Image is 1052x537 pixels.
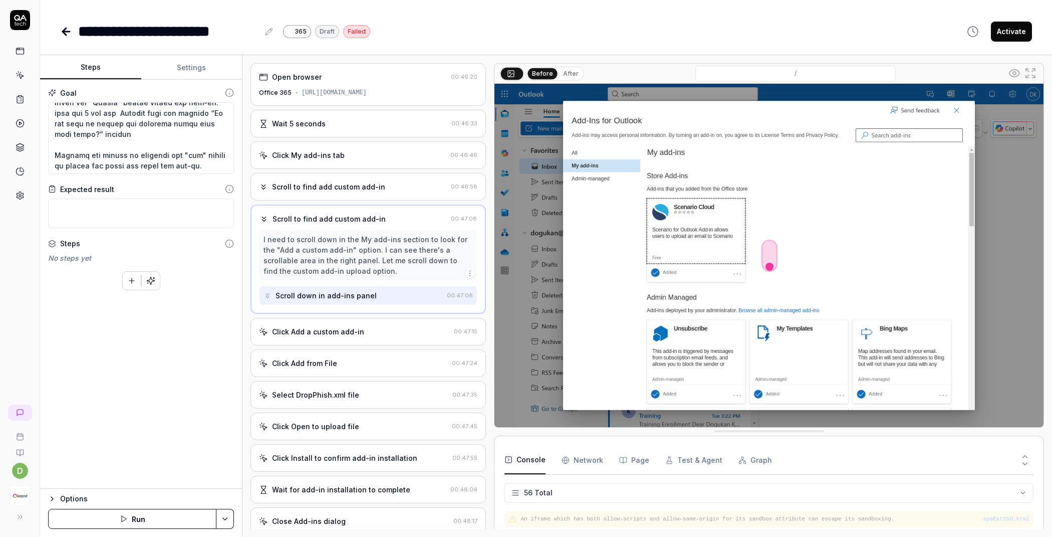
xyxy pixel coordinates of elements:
div: Wait 5 seconds [272,118,326,129]
div: [URL][DOMAIN_NAME] [302,88,367,97]
button: Open in full screen [1022,65,1038,81]
time: 00:47:24 [452,360,477,367]
div: Click Add a custom add-in [272,326,364,337]
button: d [12,463,28,479]
button: After [559,68,583,79]
div: Select DropPhish.xml file [272,390,359,400]
img: Screenshot [494,84,1043,427]
div: Click Open to upload file [272,421,359,432]
button: Options [48,493,234,505]
img: Keepnet Logo [11,487,29,505]
div: Goal [60,88,77,98]
div: Office 365 [259,88,292,97]
div: No steps yet [48,253,234,263]
button: Before [528,68,558,79]
time: 00:47:55 [452,454,477,461]
button: Scroll down in add-ins panel00:47:08 [259,286,477,305]
time: 00:46:33 [451,120,477,127]
time: 00:48:17 [453,517,477,524]
pre: An iframe which has both allow-scripts and allow-same-origin for its sandbox attribute can escape... [520,515,1029,523]
button: Run [48,509,216,529]
button: Settings [141,56,242,80]
time: 00:46:20 [451,73,477,80]
div: Click Add from File [272,358,337,369]
button: Console [504,446,546,474]
div: Scroll to find add custom add-in [273,214,386,224]
button: Test & Agent [665,446,722,474]
time: 00:47:45 [452,423,477,430]
div: Scroll to find add custom add-in [272,182,385,192]
span: 365 [295,27,307,36]
div: Options [60,493,234,505]
div: Close Add-ins dialog [272,516,346,526]
a: Book a call with us [4,425,36,441]
div: Expected result [60,184,114,195]
div: Click My add-ins tab [272,150,345,160]
div: Failed [343,25,370,38]
button: spaExtSSO.html [983,515,1029,523]
time: 00:47:35 [452,391,477,398]
button: Page [619,446,649,474]
time: 00:47:08 [447,292,473,299]
button: Activate [991,22,1032,42]
a: 365 [283,25,311,38]
button: Show all interative elements [1006,65,1022,81]
div: Scroll down in add-ins panel [276,290,377,301]
div: Draft [315,25,339,38]
a: New conversation [8,405,32,421]
div: Steps [60,238,80,249]
time: 00:47:15 [454,328,477,335]
button: View version history [961,22,985,42]
button: Keepnet Logo [4,479,36,507]
button: Network [562,446,603,474]
button: Graph [738,446,772,474]
time: 00:46:58 [451,183,477,190]
div: Open browser [272,72,322,82]
div: Click Install to confirm add-in installation [272,453,417,463]
div: I need to scroll down in the My add-ins section to look for the "Add a custom add-in" option. I c... [264,234,473,276]
time: 00:47:08 [451,215,477,222]
div: Wait for add-in installation to complete [272,484,410,495]
a: Documentation [4,441,36,457]
button: Steps [40,56,141,80]
time: 00:48:04 [450,486,477,493]
time: 00:46:46 [450,151,477,158]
